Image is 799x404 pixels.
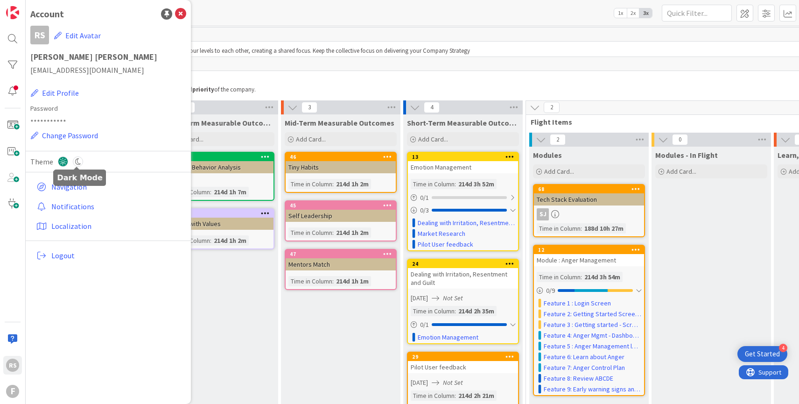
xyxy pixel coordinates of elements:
div: 188d 10h 27m [582,223,626,234]
div: 0/3 [408,205,518,216]
div: Leading with Values [163,218,273,230]
div: SJ [537,208,549,220]
a: Market Research [418,229,465,239]
span: Modules [533,150,562,160]
a: Localization [33,218,186,234]
div: 214d 1h 2m [211,235,249,246]
div: 44 [168,210,273,217]
input: Quick Filter... [662,5,732,21]
div: 214d 3h 52m [456,179,497,189]
div: 13 [408,153,518,161]
div: Time in Column [411,179,455,189]
div: Self Leadership [286,210,396,222]
span: Short-Term Measurable Outcomes [407,118,519,128]
a: Emotion Management [418,333,478,342]
span: : [210,187,211,197]
img: Visit kanbanzone.com [6,6,19,19]
span: Support [20,1,42,13]
span: : [332,179,334,189]
div: Pilot User feedback [408,361,518,373]
div: 214d 1h 7m [211,187,249,197]
span: Add Card... [418,135,448,143]
span: Modules - In Flight [655,150,718,160]
div: 13 [412,154,518,160]
a: Feature 7: Anger Control Plan [544,363,625,373]
div: 47Mentors Match [286,250,396,270]
a: 45Self LeadershipTime in Column:214d 1h 2m [285,200,397,241]
div: 24 [408,260,518,268]
div: 45Self Leadership [286,201,396,222]
h5: Dark Mode [57,173,103,182]
a: Feature 3 : Getting started - Screen Displays [544,320,641,330]
div: 46 [286,153,396,161]
div: 45 [290,202,396,209]
div: SJ [534,208,644,220]
div: 0/1 [408,319,518,331]
div: 68 [534,185,644,193]
a: Feature 1 : Login Screen [544,298,611,308]
div: 13Emotion Management [408,153,518,173]
a: Feature 4: Anger Mgmt - Dashboard [544,331,641,340]
a: Feature 8: Review ABCDE [544,374,613,383]
a: Notifications [33,198,186,215]
div: Open Get Started checklist, remaining modules: 4 [737,346,787,362]
a: Dealing with Irritation, Resentment and Guilt [418,218,515,228]
span: Add Card... [296,135,326,143]
span: Long-Term Measurable Outcomes [162,118,274,128]
span: 0 / 9 [546,286,555,296]
div: 0/1 [408,192,518,204]
div: Dealing with Irritation, Resentment and Guilt [408,268,518,289]
span: [DATE] [411,378,428,388]
span: Add Card... [666,167,696,176]
div: AI Driven Behavior Analysis [163,161,273,173]
span: Mid-Term Measurable Outcomes [285,118,394,128]
span: 0 / 1 [420,193,429,203]
a: Feature 6: Learn about Anger [544,352,624,362]
div: 44Leading with Values [163,209,273,230]
div: Emotion Management [408,161,518,173]
span: Logout [51,250,182,261]
div: Time in Column [537,223,581,234]
div: 214d 2h 35m [456,306,497,316]
div: 12 [534,246,644,254]
span: 0 / 3 [420,206,429,215]
a: 47Mentors MatchTime in Column:214d 1h 1m [285,249,397,290]
span: Understand and manage your flow between teams. Connect your levels to each other, creating a shar... [34,47,470,55]
div: 0/9 [534,285,644,297]
span: 0 / 1 [420,320,429,330]
i: Not Set [443,378,463,387]
div: 46Tiny Habits [286,153,396,173]
div: Time in Column [288,179,332,189]
span: : [332,276,334,286]
a: Feature 9: Early warning signs and Triggers [544,384,641,394]
div: 214d 1h 1m [334,276,371,286]
div: 29 [408,353,518,361]
a: 12Module : Anger ManagementTime in Column:214d 3h 54m0/9Feature 1 : Login ScreenFeature 2: Gettin... [533,245,645,396]
div: 47 [290,251,396,257]
div: 46 [290,154,396,160]
span: [DATE] [411,293,428,303]
a: Feature 5 : Anger Management log - Daily [544,341,641,351]
span: 2x [627,8,639,18]
div: 38 [168,154,273,160]
a: 68Tech Stack EvaluationSJTime in Column:188d 10h 27m [533,184,645,237]
span: 4 [424,102,440,113]
div: Tech Stack Evaluation [534,193,644,206]
button: Change Password [30,129,98,142]
span: 3x [639,8,652,18]
a: Pilot User feedback [418,240,473,249]
span: 2 [550,134,566,145]
div: 214d 1h 2m [334,179,371,189]
span: 1x [614,8,627,18]
span: : [455,306,456,316]
div: Time in Column [537,272,581,282]
div: 4 [779,344,787,352]
div: 24Dealing with Irritation, Resentment and Guilt [408,260,518,289]
span: Add Card... [544,167,574,176]
div: 38 [163,153,273,161]
div: RS [30,26,49,44]
button: Edit Avatar [54,26,101,45]
a: 46Tiny HabitsTime in Column:214d 1h 2m [285,152,397,193]
span: : [210,235,211,246]
strong: priority [192,85,214,93]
